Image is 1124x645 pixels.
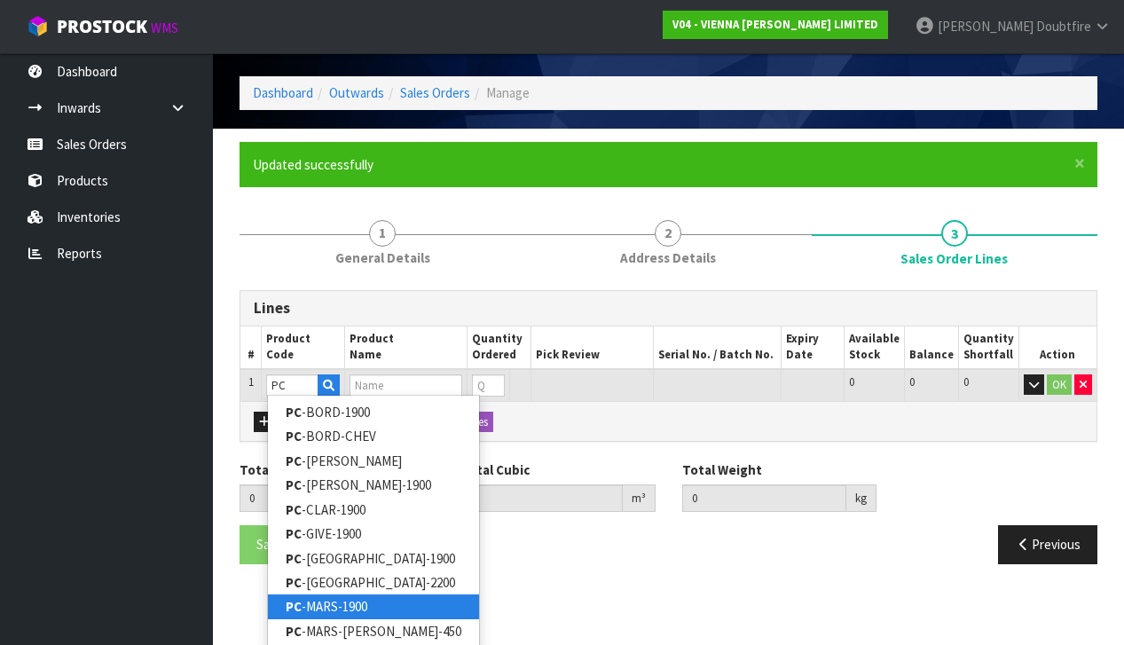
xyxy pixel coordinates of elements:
span: Doubtfire [1036,18,1091,35]
strong: V04 - VIENNA [PERSON_NAME] LIMITED [672,17,878,32]
span: Save [256,536,283,553]
span: Sales Order Lines [240,277,1097,578]
th: # [240,326,262,369]
th: Quantity Ordered [468,326,531,369]
button: Save [240,525,300,563]
th: Serial No. / Batch No. [654,326,782,369]
strong: PC [286,428,302,444]
span: 3 [941,220,968,247]
strong: PC [286,550,302,567]
span: 0 [909,374,915,389]
strong: PC [286,476,302,493]
a: PC-MARS-1900 [268,594,479,618]
button: OK [1047,374,1072,396]
span: 1 [248,374,254,389]
h3: Lines [254,300,1083,317]
button: Previous [998,525,1097,563]
span: × [1074,151,1085,176]
th: Action [1018,326,1096,369]
span: 2 [655,220,681,247]
strong: PC [286,598,302,615]
div: m³ [623,484,656,513]
input: Total Weight [682,484,846,512]
a: PC-[GEOGRAPHIC_DATA]-1900 [268,547,479,570]
a: PC-[GEOGRAPHIC_DATA]-2200 [268,570,479,594]
input: Total Cubic [460,484,622,512]
img: cube-alt.png [27,15,49,37]
a: Outwards [329,84,384,101]
span: General Details [335,248,430,267]
span: Updated successfully [253,156,373,173]
label: Total Units [240,460,308,479]
button: Add Line [254,412,316,433]
div: kg [846,484,876,513]
a: PC-[PERSON_NAME] [268,449,479,473]
label: Total Cubic [460,460,530,479]
th: Quantity Shortfall [958,326,1018,369]
a: Sales Orders [400,84,470,101]
a: PC-MARS-[PERSON_NAME]-450 [268,619,479,643]
input: Code [266,374,318,397]
span: Manage [486,84,530,101]
th: Available Stock [844,326,904,369]
a: PC-CLAR-1900 [268,498,479,522]
th: Pick Review [531,326,654,369]
a: PC-BORD-CHEV [268,424,479,448]
span: ProStock [57,15,147,38]
th: Expiry Date [782,326,844,369]
input: Name [350,374,462,397]
label: Total Weight [682,460,762,479]
span: [PERSON_NAME] [938,18,1034,35]
a: PC-[PERSON_NAME]-1900 [268,473,479,497]
span: 0 [963,374,969,389]
strong: PC [286,574,302,591]
th: Balance [904,326,958,369]
input: Total Units [240,484,392,512]
strong: PC [286,501,302,518]
span: Address Details [620,248,716,267]
small: WMS [151,20,178,36]
strong: PC [286,452,302,469]
span: 0 [849,374,854,389]
span: Sales Order Lines [900,249,1008,268]
a: PC-BORD-1900 [268,400,479,424]
th: Product Name [344,326,467,369]
strong: PC [286,525,302,542]
a: Dashboard [253,84,313,101]
strong: PC [286,404,302,421]
a: PC-GIVE-1900 [268,522,479,546]
th: Product Code [262,326,345,369]
span: 1 [369,220,396,247]
input: Qty Ordered [472,374,505,397]
strong: PC [286,623,302,640]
